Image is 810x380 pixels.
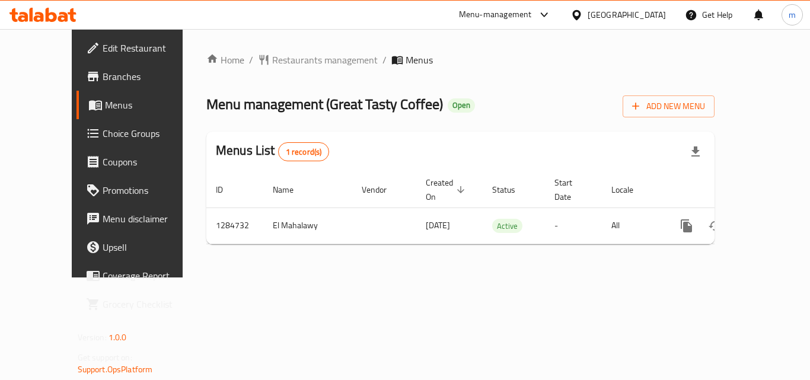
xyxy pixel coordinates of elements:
a: Coupons [76,148,207,176]
span: Branches [103,69,197,84]
a: Grocery Checklist [76,290,207,318]
a: Promotions [76,176,207,205]
button: Change Status [701,212,729,240]
span: Get support on: [78,350,132,365]
span: Version: [78,330,107,345]
span: 1 record(s) [279,146,329,158]
span: Created On [426,175,468,204]
span: Start Date [554,175,588,204]
a: Home [206,53,244,67]
table: enhanced table [206,172,796,244]
span: Restaurants management [272,53,378,67]
div: Menu-management [459,8,532,22]
a: Support.OpsPlatform [78,362,153,377]
span: Menus [406,53,433,67]
nav: breadcrumb [206,53,715,67]
li: / [249,53,253,67]
span: Choice Groups [103,126,197,140]
span: Edit Restaurant [103,41,197,55]
a: Edit Restaurant [76,34,207,62]
td: - [545,207,602,244]
li: / [382,53,387,67]
span: 1.0.0 [109,330,127,345]
h2: Menus List [216,142,329,161]
a: Choice Groups [76,119,207,148]
span: Locale [611,183,649,197]
td: 1284732 [206,207,263,244]
button: Add New Menu [623,95,715,117]
span: Menu management ( Great Tasty Coffee ) [206,91,443,117]
span: Open [448,100,475,110]
button: more [672,212,701,240]
a: Branches [76,62,207,91]
span: Menus [105,98,197,112]
span: Coupons [103,155,197,169]
div: Total records count [278,142,330,161]
a: Restaurants management [258,53,378,67]
span: Name [273,183,309,197]
a: Menu disclaimer [76,205,207,233]
a: Coverage Report [76,261,207,290]
div: [GEOGRAPHIC_DATA] [588,8,666,21]
td: All [602,207,663,244]
span: [DATE] [426,218,450,233]
span: Promotions [103,183,197,197]
a: Upsell [76,233,207,261]
span: Menu disclaimer [103,212,197,226]
th: Actions [663,172,796,208]
span: Status [492,183,531,197]
span: m [789,8,796,21]
a: Menus [76,91,207,119]
div: Export file [681,138,710,166]
span: Vendor [362,183,402,197]
td: El Mahalawy [263,207,352,244]
span: Grocery Checklist [103,297,197,311]
span: ID [216,183,238,197]
span: Coverage Report [103,269,197,283]
span: Active [492,219,522,233]
span: Add New Menu [632,99,705,114]
div: Open [448,98,475,113]
span: Upsell [103,240,197,254]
